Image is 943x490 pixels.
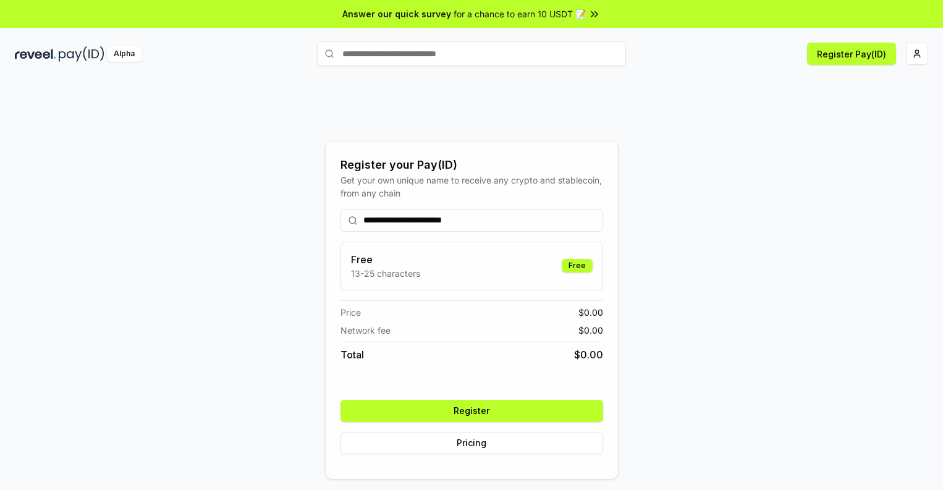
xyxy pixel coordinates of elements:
[807,43,896,65] button: Register Pay(ID)
[340,347,364,362] span: Total
[351,267,420,280] p: 13-25 characters
[59,46,104,62] img: pay_id
[340,156,603,174] div: Register your Pay(ID)
[340,324,391,337] span: Network fee
[340,306,361,319] span: Price
[454,7,586,20] span: for a chance to earn 10 USDT 📝
[578,306,603,319] span: $ 0.00
[340,432,603,454] button: Pricing
[574,347,603,362] span: $ 0.00
[342,7,451,20] span: Answer our quick survey
[578,324,603,337] span: $ 0.00
[107,46,142,62] div: Alpha
[351,252,420,267] h3: Free
[15,46,56,62] img: reveel_dark
[340,174,603,200] div: Get your own unique name to receive any crypto and stablecoin, from any chain
[562,259,593,272] div: Free
[340,400,603,422] button: Register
